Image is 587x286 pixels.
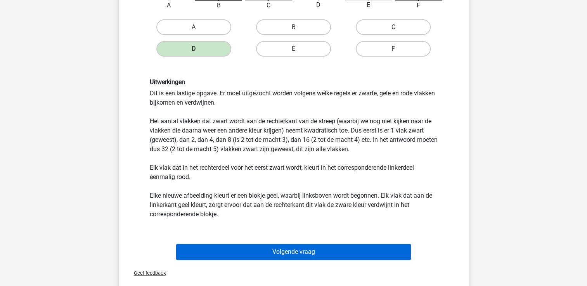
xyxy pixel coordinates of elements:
[140,1,198,10] div: A
[156,41,231,57] label: D
[389,1,448,10] div: F
[356,19,431,35] label: C
[189,1,248,10] div: B
[128,270,166,276] span: Geef feedback
[156,19,231,35] label: A
[289,0,348,10] div: D
[150,78,438,86] h6: Uitwerkingen
[256,41,331,57] label: E
[176,244,411,260] button: Volgende vraag
[339,0,398,10] div: E
[356,41,431,57] label: F
[239,1,298,10] div: C
[256,19,331,35] label: B
[144,78,443,219] div: Dit is een lastige opgave. Er moet uitgezocht worden volgens welke regels er zwarte, gele en rode...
